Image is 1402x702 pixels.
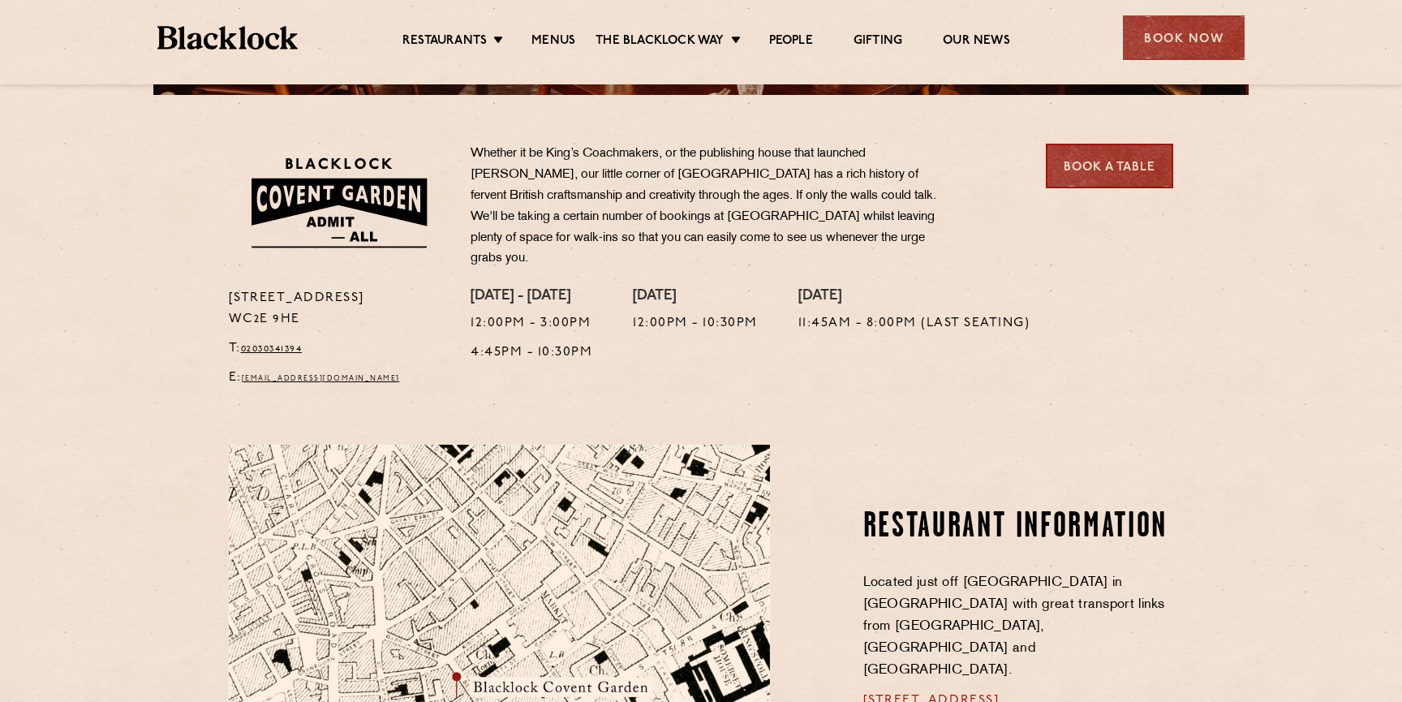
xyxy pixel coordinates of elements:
[229,338,447,360] p: T:
[798,288,1030,306] h4: [DATE]
[769,33,813,51] a: People
[471,342,592,364] p: 4:45pm - 10:30pm
[854,33,902,51] a: Gifting
[943,33,1010,51] a: Our News
[402,33,487,51] a: Restaurants
[863,507,1174,548] h2: Restaurant information
[633,313,758,334] p: 12:00pm - 10:30pm
[531,33,575,51] a: Menus
[471,288,592,306] h4: [DATE] - [DATE]
[229,368,447,389] p: E:
[471,313,592,334] p: 12:00pm - 3:00pm
[1123,15,1245,60] div: Book Now
[229,144,447,261] img: BLA_1470_CoventGarden_Website_Solid.svg
[633,288,758,306] h4: [DATE]
[241,344,303,354] a: 02030341394
[229,288,447,330] p: [STREET_ADDRESS] WC2E 9HE
[863,576,1165,677] span: Located just off [GEOGRAPHIC_DATA] in [GEOGRAPHIC_DATA] with great transport links from [GEOGRAPH...
[157,26,298,50] img: BL_Textured_Logo-footer-cropped.svg
[242,375,400,382] a: [EMAIL_ADDRESS][DOMAIN_NAME]
[596,33,724,51] a: The Blacklock Way
[798,313,1030,334] p: 11:45am - 8:00pm (Last Seating)
[471,144,949,269] p: Whether it be King’s Coachmakers, or the publishing house that launched [PERSON_NAME], our little...
[1046,144,1173,188] a: Book a Table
